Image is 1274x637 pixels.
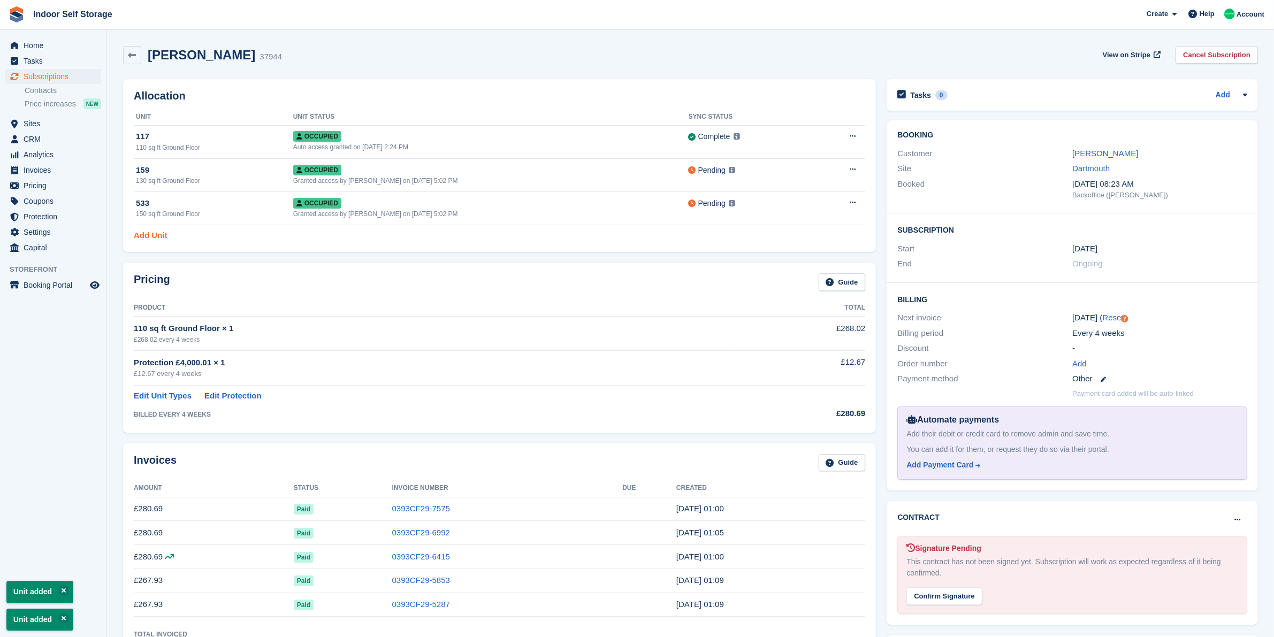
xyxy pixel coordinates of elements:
[897,294,1247,304] h2: Billing
[134,369,730,379] div: £12.67 every 4 weeks
[136,197,293,210] div: 533
[392,575,450,585] a: 0393CF29-5853
[1147,9,1168,19] span: Create
[729,200,735,206] img: icon-info-grey-7440780725fd019a000dd9b08b2336e03edf1995a4989e88bcd33f0948082b44.svg
[1072,358,1087,370] a: Add
[1098,46,1163,64] a: View on Stripe
[134,273,170,291] h2: Pricing
[906,587,982,605] div: Confirm Signature
[676,552,724,561] time: 2025-06-14 00:00:18 UTC
[819,273,866,291] a: Guide
[134,335,730,344] div: £268.02 every 4 weeks
[24,178,88,193] span: Pricing
[1072,190,1247,201] div: Backoffice ([PERSON_NAME])
[5,178,101,193] a: menu
[25,99,76,109] span: Price increases
[897,358,1072,370] div: Order number
[1072,149,1138,158] a: [PERSON_NAME]
[6,609,73,631] p: Unit added
[29,5,117,23] a: Indoor Self Storage
[134,569,294,593] td: £267.93
[1072,342,1247,355] div: -
[1216,89,1230,102] a: Add
[9,6,25,22] img: stora-icon-8386f47178a22dfd0bd8f6a31ec36ba5ce8667c1dd55bd0f319d3a0aa187defe.svg
[5,132,101,147] a: menu
[1103,50,1150,60] span: View on Stripe
[392,480,623,497] th: Invoice Number
[204,390,262,402] a: Edit Protection
[5,69,101,84] a: menu
[1072,327,1247,340] div: Every 4 weeks
[392,528,450,537] a: 0393CF29-6992
[136,164,293,176] div: 159
[1072,243,1097,255] time: 2024-04-20 00:00:00 UTC
[897,342,1072,355] div: Discount
[897,327,1072,340] div: Billing period
[136,176,293,186] div: 130 sq ft Ground Floor
[24,69,88,84] span: Subscriptions
[730,317,865,350] td: £268.02
[134,497,294,521] td: £280.69
[906,444,1238,455] div: You can add it for them, or request they do so via their portal.
[293,165,341,175] span: Occupied
[5,240,101,255] a: menu
[897,312,1072,324] div: Next invoice
[6,581,73,603] p: Unit added
[1200,9,1215,19] span: Help
[935,90,948,100] div: 0
[1120,314,1130,324] div: Tooltip anchor
[24,194,88,209] span: Coupons
[906,459,1234,471] a: Add Payment Card
[897,131,1247,140] h2: Booking
[5,278,101,293] a: menu
[24,209,88,224] span: Protection
[134,390,192,402] a: Edit Unit Types
[1072,373,1247,385] div: Other
[689,109,812,126] th: Sync Status
[897,163,1072,175] div: Site
[10,264,106,275] span: Storefront
[5,225,101,240] a: menu
[134,323,730,335] div: 110 sq ft Ground Floor × 1
[88,279,101,291] a: Preview store
[698,198,726,209] div: Pending
[622,480,676,497] th: Due
[906,556,1238,579] div: This contract has not been signed yet. Subscription will work as expected regardless of it being ...
[698,131,730,142] div: Complete
[24,225,88,240] span: Settings
[293,198,341,209] span: Occupied
[24,163,88,178] span: Invoices
[730,408,865,420] div: £280.69
[24,147,88,162] span: Analytics
[1237,9,1264,20] span: Account
[136,209,293,219] div: 150 sq ft Ground Floor
[897,178,1072,201] div: Booked
[5,116,101,131] a: menu
[136,143,293,152] div: 110 sq ft Ground Floor
[5,163,101,178] a: menu
[897,512,940,523] h2: Contract
[293,142,689,152] div: Auto access granted on [DATE] 2:24 PM
[134,521,294,545] td: £280.69
[910,90,931,100] h2: Tasks
[392,600,450,609] a: 0393CF29-5287
[5,38,101,53] a: menu
[260,51,282,63] div: 37944
[729,167,735,173] img: icon-info-grey-7440780725fd019a000dd9b08b2336e03edf1995a4989e88bcd33f0948082b44.svg
[5,147,101,162] a: menu
[136,131,293,143] div: 117
[134,300,730,317] th: Product
[676,600,724,609] time: 2025-04-19 00:09:30 UTC
[294,552,314,563] span: Paid
[294,480,392,497] th: Status
[24,53,88,68] span: Tasks
[293,176,689,186] div: Granted access by [PERSON_NAME] on [DATE] 5:02 PM
[293,131,341,142] span: Occupied
[5,194,101,209] a: menu
[83,98,101,109] div: NEW
[134,545,294,569] td: £280.69
[734,133,740,140] img: icon-info-grey-7440780725fd019a000dd9b08b2336e03edf1995a4989e88bcd33f0948082b44.svg
[676,504,724,513] time: 2025-08-09 00:00:09 UTC
[134,593,294,617] td: £267.93
[294,528,314,539] span: Paid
